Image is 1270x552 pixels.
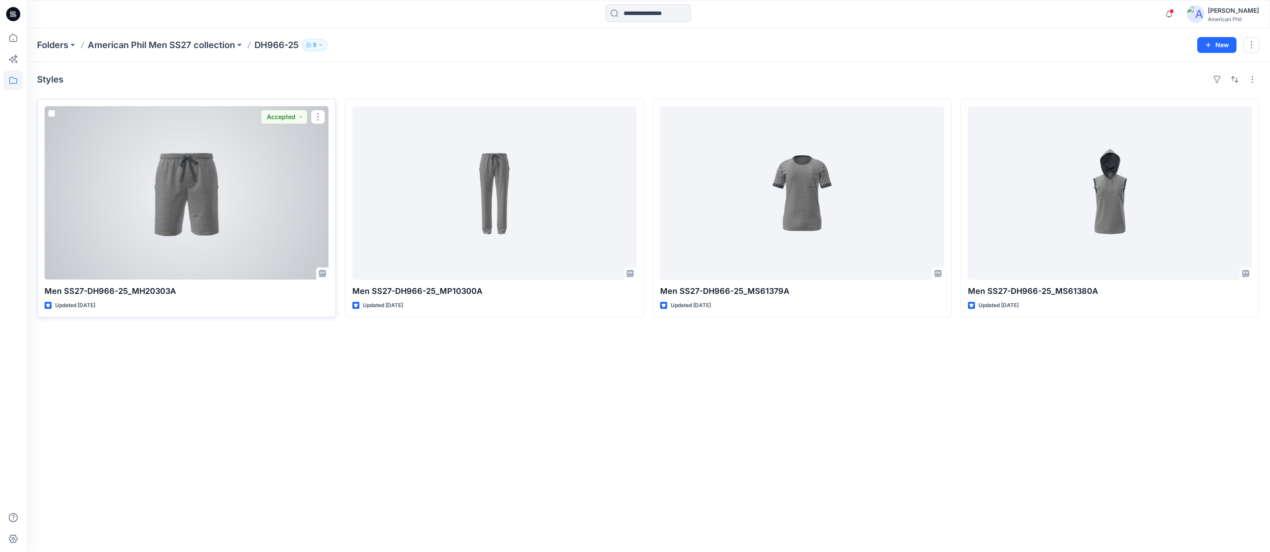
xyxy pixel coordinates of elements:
a: Men SS27-DH966-25_MP10300A [352,106,636,280]
h4: Styles [37,74,63,85]
div: [PERSON_NAME] [1208,5,1259,16]
a: Men SS27-DH966-25_MS61379A [660,106,944,280]
p: Updated [DATE] [979,301,1019,310]
a: American Phil Men SS27 collection [88,39,235,51]
p: DH966-25 [254,39,299,51]
p: Men SS27-DH966-25_MS61379A [660,285,944,297]
p: Men SS27-DH966-25_MS61380A [968,285,1252,297]
p: Men SS27-DH966-25_MH20303A [45,285,329,297]
img: avatar [1187,5,1204,23]
p: Updated [DATE] [55,301,95,310]
a: Men SS27-DH966-25_MH20303A [45,106,329,280]
button: 5 [302,39,327,51]
a: Men SS27-DH966-25_MS61380A [968,106,1252,280]
p: Updated [DATE] [671,301,711,310]
p: Updated [DATE] [363,301,403,310]
div: American Phil [1208,16,1259,23]
a: Folders [37,39,68,51]
p: Men SS27-DH966-25_MP10300A [352,285,636,297]
button: New [1197,37,1236,53]
p: 5 [313,40,316,50]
